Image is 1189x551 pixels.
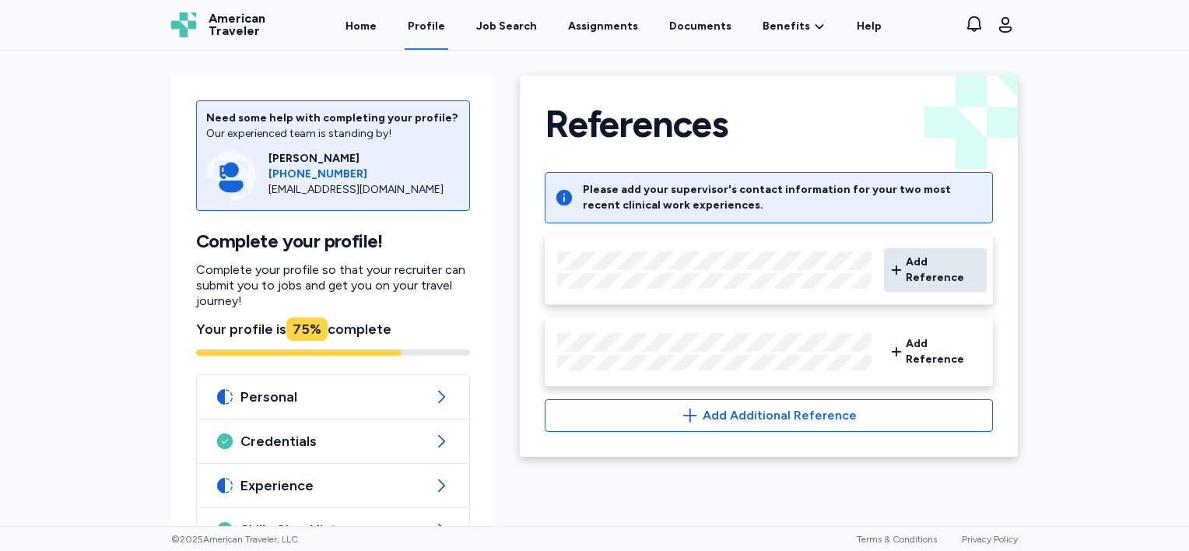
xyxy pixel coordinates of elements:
[206,126,460,142] div: Our experienced team is standing by!
[857,534,937,545] a: Terms & Conditions
[476,19,537,34] div: Job Search
[545,236,993,305] div: Add Reference
[763,19,810,34] span: Benefits
[545,318,993,387] div: Add Reference
[763,19,826,34] a: Benefits
[206,151,256,201] img: Consultant
[545,100,728,147] h1: References
[240,432,426,451] span: Credentials
[240,388,426,406] span: Personal
[962,534,1018,545] a: Privacy Policy
[286,318,328,341] div: 75 %
[240,476,426,495] span: Experience
[268,182,460,198] div: [EMAIL_ADDRESS][DOMAIN_NAME]
[196,230,470,253] h1: Complete your profile!
[268,167,460,182] a: [PHONE_NUMBER]
[171,533,298,546] span: © 2025 American Traveler, LLC
[405,2,448,50] a: Profile
[703,406,857,425] span: Add Additional Reference
[906,254,980,286] span: Add Reference
[583,182,983,213] div: Please add your supervisor's contact information for your two most recent clinical work experiences.
[196,318,470,340] div: Your profile is complete
[206,111,460,126] div: Need some help with completing your profile?
[268,151,460,167] div: [PERSON_NAME]
[196,262,470,309] p: Complete your profile so that your recruiter can submit you to jobs and get you on your travel jo...
[906,336,980,367] span: Add Reference
[545,399,993,432] button: Add Additional Reference
[240,521,426,539] span: Skills Checklists
[209,12,265,37] span: American Traveler
[171,12,196,37] img: Logo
